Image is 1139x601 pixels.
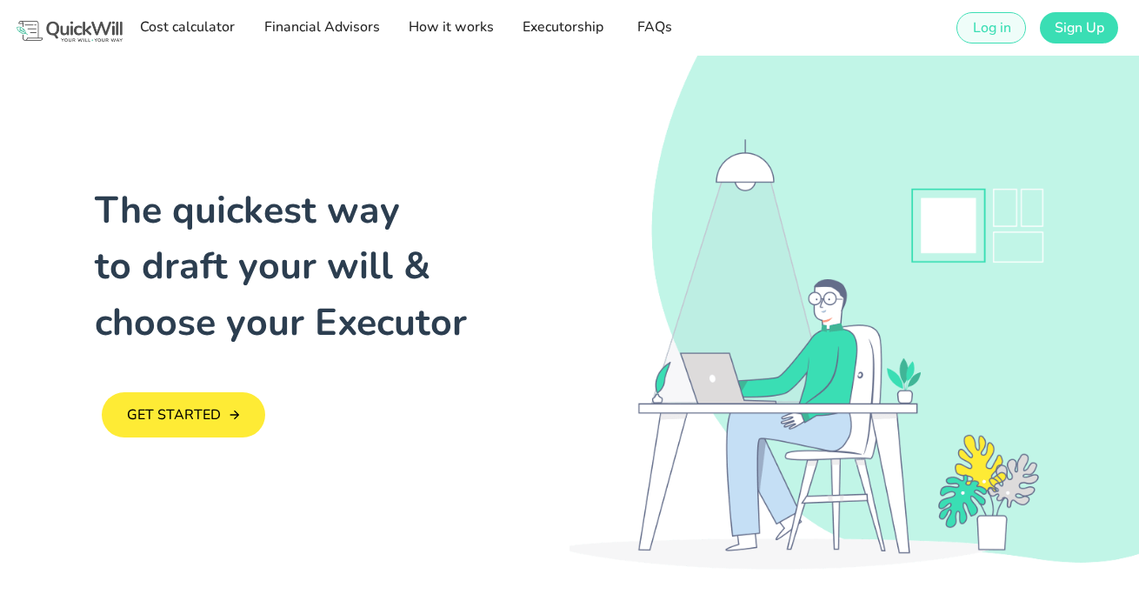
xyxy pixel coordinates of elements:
[1040,12,1118,43] a: Sign Up
[626,10,682,45] a: FAQs
[522,17,603,37] span: Executorship
[263,17,379,37] span: Financial Advisors
[257,10,384,45] a: Financial Advisors
[139,17,235,37] span: Cost calculator
[102,392,265,437] a: GET STARTED
[971,18,1010,37] span: Log in
[569,56,1139,570] div: Online will creation
[403,10,499,45] a: How it works
[134,10,240,45] a: Cost calculator
[1054,18,1104,37] span: Sign Up
[95,183,569,351] h1: The quickest way to draft your will & choose your Executor
[631,17,676,37] span: FAQs
[14,18,125,44] img: Logo
[516,10,609,45] a: Executorship
[408,17,494,37] span: How it works
[956,12,1025,43] a: Log in
[125,405,220,424] span: GET STARTED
